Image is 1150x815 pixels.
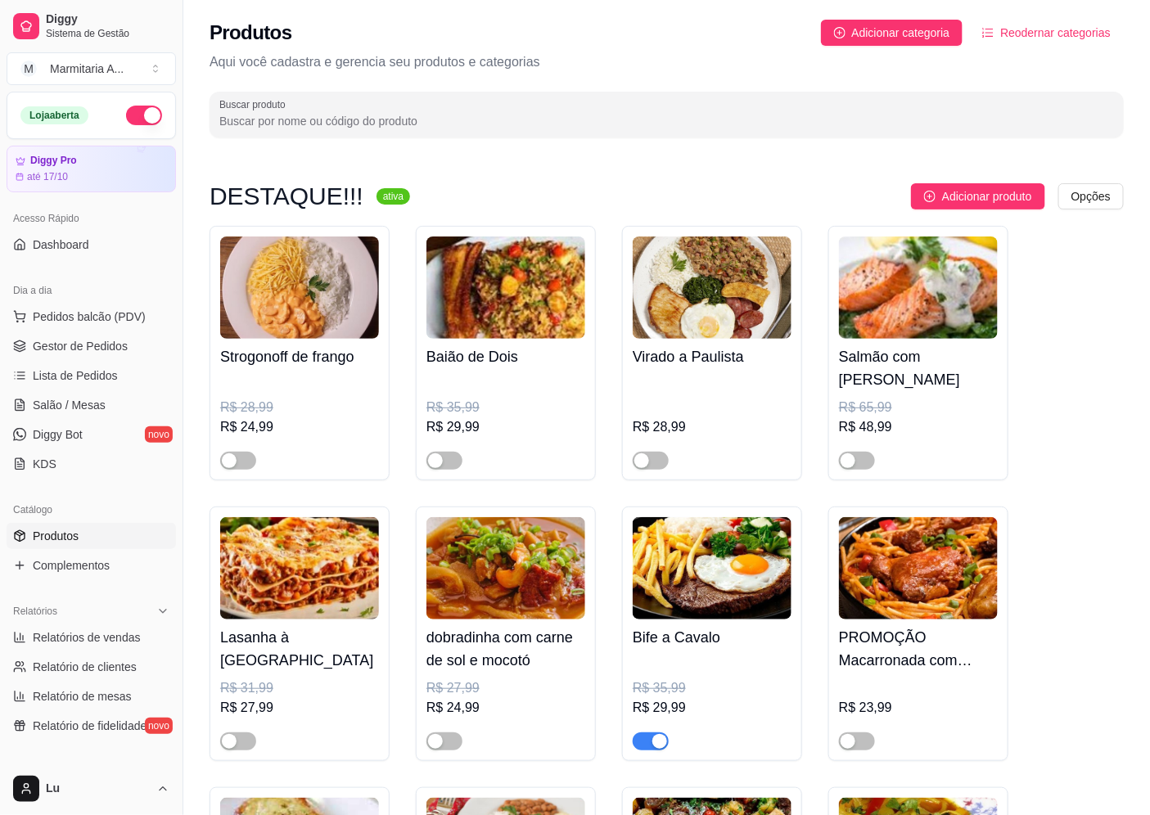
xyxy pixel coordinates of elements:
[7,277,176,304] div: Dia a dia
[219,97,291,111] label: Buscar produto
[633,517,791,619] img: product-image
[46,12,169,27] span: Diggy
[426,236,585,339] img: product-image
[839,398,998,417] div: R$ 65,99
[969,20,1124,46] button: Reodernar categorias
[50,61,124,77] div: Marmitaria A ...
[33,659,137,675] span: Relatório de clientes
[426,417,585,437] div: R$ 29,99
[7,232,176,258] a: Dashboard
[7,52,176,85] button: Select a team
[7,552,176,579] a: Complementos
[839,236,998,339] img: product-image
[210,187,363,206] h3: DESTAQUE!!!
[33,338,128,354] span: Gestor de Pedidos
[7,769,176,808] button: Lu
[7,333,176,359] a: Gestor de Pedidos
[33,557,110,574] span: Complementos
[7,624,176,651] a: Relatórios de vendas
[219,113,1114,129] input: Buscar produto
[33,397,106,413] span: Salão / Mesas
[852,24,950,42] span: Adicionar categoria
[27,170,68,183] article: até 17/10
[33,426,83,443] span: Diggy Bot
[426,698,585,718] div: R$ 24,99
[1000,24,1111,42] span: Reodernar categorias
[46,27,169,40] span: Sistema de Gestão
[13,605,57,618] span: Relatórios
[839,626,998,672] h4: PROMOÇÃO Macarronada com frango
[426,345,585,368] h4: Baião de Dois
[220,398,379,417] div: R$ 28,99
[7,654,176,680] a: Relatório de clientes
[377,188,410,205] sup: ativa
[7,451,176,477] a: KDS
[33,528,79,544] span: Produtos
[33,367,118,384] span: Lista de Pedidos
[839,417,998,437] div: R$ 48,99
[33,236,89,253] span: Dashboard
[426,398,585,417] div: R$ 35,99
[7,205,176,232] div: Acesso Rápido
[33,688,132,705] span: Relatório de mesas
[7,304,176,330] button: Pedidos balcão (PDV)
[633,626,791,649] h4: Bife a Cavalo
[7,362,176,389] a: Lista de Pedidos
[911,183,1045,209] button: Adicionar produto
[220,236,379,339] img: product-image
[7,523,176,549] a: Produtos
[220,626,379,672] h4: Lasanha à [GEOGRAPHIC_DATA]
[7,683,176,709] a: Relatório de mesas
[834,27,846,38] span: plus-circle
[1071,187,1111,205] span: Opções
[220,345,379,368] h4: Strogonoff de frango
[220,678,379,698] div: R$ 31,99
[220,417,379,437] div: R$ 24,99
[33,629,141,646] span: Relatórios de vendas
[7,713,176,739] a: Relatório de fidelidadenovo
[7,392,176,418] a: Salão / Mesas
[839,517,998,619] img: product-image
[633,678,791,698] div: R$ 35,99
[821,20,963,46] button: Adicionar categoria
[7,759,176,785] div: Gerenciar
[982,27,994,38] span: ordered-list
[33,718,147,734] span: Relatório de fidelidade
[1058,183,1124,209] button: Opções
[633,345,791,368] h4: Virado a Paulista
[46,781,150,796] span: Lu
[633,236,791,339] img: product-image
[942,187,1032,205] span: Adicionar produto
[7,497,176,523] div: Catálogo
[33,308,146,325] span: Pedidos balcão (PDV)
[7,7,176,46] a: DiggySistema de Gestão
[210,52,1124,72] p: Aqui você cadastra e gerencia seu produtos e categorias
[426,626,585,672] h4: dobradinha com carne de sol e mocotó
[210,20,292,46] h2: Produtos
[633,417,791,437] div: R$ 28,99
[126,106,162,125] button: Alterar Status
[839,698,998,718] div: R$ 23,99
[7,421,176,448] a: Diggy Botnovo
[7,146,176,192] a: Diggy Proaté 17/10
[220,698,379,718] div: R$ 27,99
[33,456,56,472] span: KDS
[924,191,936,202] span: plus-circle
[20,61,37,77] span: M
[30,155,77,167] article: Diggy Pro
[426,678,585,698] div: R$ 27,99
[839,345,998,391] h4: Salmão com [PERSON_NAME]
[220,517,379,619] img: product-image
[633,698,791,718] div: R$ 29,99
[426,517,585,619] img: product-image
[20,106,88,124] div: Loja aberta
